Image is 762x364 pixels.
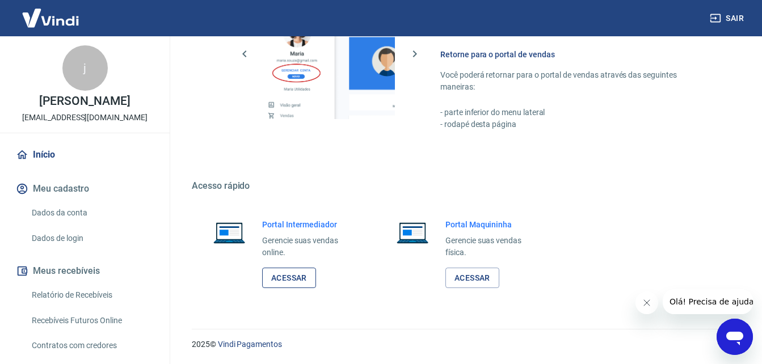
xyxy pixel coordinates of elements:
a: Acessar [445,268,499,289]
a: Contratos com credores [27,334,156,357]
h6: Retorne para o portal de vendas [440,49,708,60]
a: Dados da conta [27,201,156,225]
img: Imagem de um notebook aberto [205,219,253,246]
a: Início [14,142,156,167]
a: Vindi Pagamentos [218,340,282,349]
iframe: Mensagem da empresa [663,289,753,314]
a: Relatório de Recebíveis [27,283,156,307]
img: Vindi [14,1,87,35]
p: [PERSON_NAME] [39,95,130,107]
p: Gerencie suas vendas online. [262,235,355,259]
p: 2025 © [192,338,735,350]
p: [EMAIL_ADDRESS][DOMAIN_NAME] [22,112,148,124]
button: Meus recebíveis [14,259,156,283]
p: - parte inferior do menu lateral [440,107,708,118]
p: Você poderá retornar para o portal de vendas através das seguintes maneiras: [440,69,708,93]
button: Meu cadastro [14,176,156,201]
iframe: Fechar mensagem [635,291,658,314]
a: Acessar [262,268,316,289]
span: Olá! Precisa de ajuda? [7,8,95,17]
h6: Portal Intermediador [262,219,355,230]
button: Sair [708,8,748,29]
iframe: Botão para abrir a janela de mensagens [717,319,753,355]
img: Imagem de um notebook aberto [389,219,436,246]
h5: Acesso rápido [192,180,735,192]
a: Dados de login [27,227,156,250]
p: Gerencie suas vendas física. [445,235,538,259]
h6: Portal Maquininha [445,219,538,230]
a: Recebíveis Futuros Online [27,309,156,332]
p: - rodapé desta página [440,118,708,130]
div: j [62,45,108,91]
